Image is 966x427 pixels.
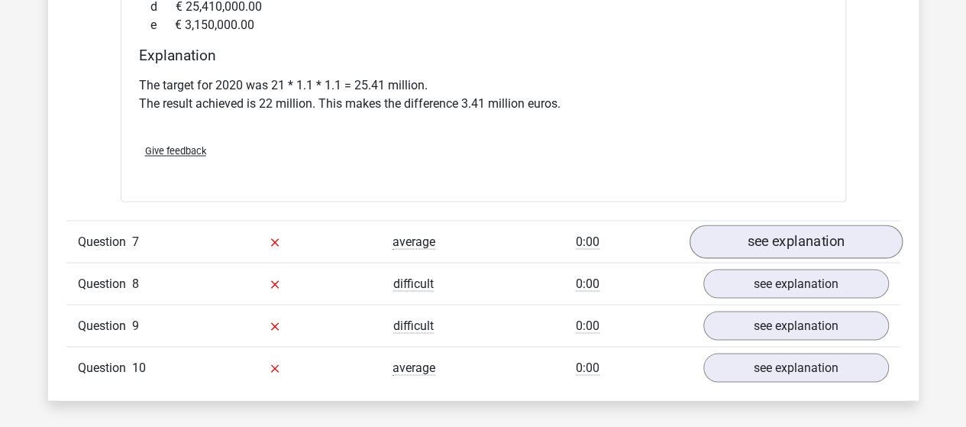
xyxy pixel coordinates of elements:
span: Question [78,232,132,251]
span: Question [78,358,132,377]
span: 10 [132,360,146,374]
p: The target for 2020 was 21 * 1.1 * 1.1 = 25.41 million. The result achieved is 22 million. This m... [139,76,828,113]
a: see explanation [703,353,889,382]
span: 7 [132,234,139,248]
span: 0:00 [576,360,599,375]
span: 9 [132,318,139,332]
span: 0:00 [576,276,599,291]
h4: Explanation [139,47,828,64]
a: see explanation [689,225,902,258]
span: average [393,360,435,375]
span: 0:00 [576,318,599,333]
div: € 3,150,000.00 [139,16,828,34]
span: 8 [132,276,139,290]
span: 0:00 [576,234,599,249]
a: see explanation [703,311,889,340]
span: Give feedback [145,145,206,157]
span: difficult [393,318,434,333]
span: Question [78,274,132,293]
span: average [393,234,435,249]
span: Question [78,316,132,335]
a: see explanation [703,269,889,298]
span: difficult [393,276,434,291]
span: e [150,16,175,34]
